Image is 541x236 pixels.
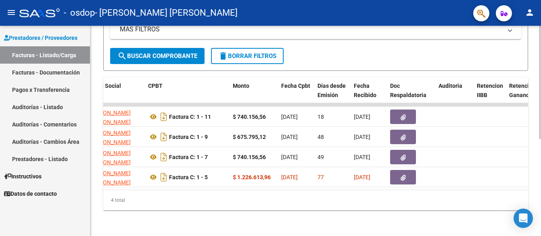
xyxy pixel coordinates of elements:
[159,130,169,143] i: Descargar documento
[95,4,238,22] span: - [PERSON_NAME] [PERSON_NAME]
[88,83,121,89] span: Razón Social
[4,189,57,198] span: Datos de contacto
[278,77,314,113] datatable-header-cell: Fecha Cpbt
[474,77,506,113] datatable-header-cell: Retencion IIBB
[88,110,131,125] span: [PERSON_NAME] [PERSON_NAME]
[281,114,298,120] span: [DATE]
[281,134,298,140] span: [DATE]
[88,130,131,145] span: [PERSON_NAME] [PERSON_NAME]
[509,83,537,98] span: Retención Ganancias
[233,83,249,89] span: Monto
[88,149,142,166] div: 20274022710
[4,33,77,42] span: Prestadores / Proveedores
[317,83,346,98] span: Días desde Emisión
[145,77,230,113] datatable-header-cell: CPBT
[169,134,208,140] strong: Factura C: 1 - 9
[117,52,197,60] span: Buscar Comprobante
[159,171,169,184] i: Descargar documento
[218,51,228,61] mat-icon: delete
[64,4,95,22] span: - osdop
[88,170,131,186] span: [PERSON_NAME] [PERSON_NAME]
[148,83,163,89] span: CPBT
[281,83,310,89] span: Fecha Cpbt
[230,77,278,113] datatable-header-cell: Monto
[314,77,351,113] datatable-header-cell: Días desde Emisión
[387,77,435,113] datatable-header-cell: Doc Respaldatoria
[88,169,142,186] div: 20274022710
[317,134,324,140] span: 48
[390,83,426,98] span: Doc Respaldatoria
[103,190,528,210] div: 4 total
[4,172,42,181] span: Instructivos
[435,77,474,113] datatable-header-cell: Auditoria
[169,114,211,120] strong: Factura C: 1 - 11
[84,77,145,113] datatable-header-cell: Razón Social
[233,114,266,120] strong: $ 740.156,56
[218,52,276,60] span: Borrar Filtros
[354,83,376,98] span: Fecha Recibido
[117,51,127,61] mat-icon: search
[514,209,533,228] div: Open Intercom Messenger
[281,174,298,180] span: [DATE]
[233,174,271,180] strong: $ 1.226.613,96
[354,114,370,120] span: [DATE]
[477,83,503,98] span: Retencion IIBB
[233,154,266,160] strong: $ 740.156,56
[88,128,142,145] div: 20274022710
[120,25,502,34] mat-panel-title: MAS FILTROS
[506,77,538,113] datatable-header-cell: Retención Ganancias
[354,154,370,160] span: [DATE]
[317,154,324,160] span: 49
[525,8,535,17] mat-icon: person
[354,174,370,180] span: [DATE]
[281,154,298,160] span: [DATE]
[6,8,16,17] mat-icon: menu
[351,77,387,113] datatable-header-cell: Fecha Recibido
[169,154,208,160] strong: Factura C: 1 - 7
[159,110,169,123] i: Descargar documento
[88,150,131,166] span: [PERSON_NAME] [PERSON_NAME]
[110,20,521,39] mat-expansion-panel-header: MAS FILTROS
[439,83,462,89] span: Auditoria
[211,48,284,64] button: Borrar Filtros
[159,151,169,164] i: Descargar documento
[317,174,324,180] span: 77
[169,174,208,180] strong: Factura C: 1 - 5
[110,48,205,64] button: Buscar Comprobante
[88,108,142,125] div: 20274022710
[354,134,370,140] span: [DATE]
[233,134,266,140] strong: $ 675.795,12
[317,114,324,120] span: 18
